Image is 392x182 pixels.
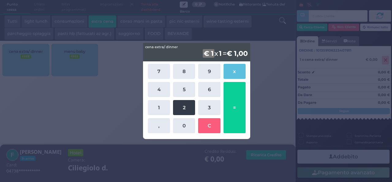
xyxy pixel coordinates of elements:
[148,64,170,79] button: 7
[198,118,220,133] button: C
[224,82,246,133] button: =
[198,100,220,115] button: 3
[145,45,178,50] span: cena extra/ dinner
[148,82,170,97] button: 4
[173,100,195,115] button: 2
[143,43,250,61] div: x =
[198,64,220,79] button: 9
[173,118,195,133] button: 0
[224,64,246,79] button: x
[173,82,195,97] button: 5
[198,82,220,97] button: 6
[148,118,170,133] button: ,
[148,100,170,115] button: 1
[227,49,248,58] b: € 1,00
[218,49,223,58] b: 1
[203,49,215,58] b: € 1
[173,64,195,79] button: 8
